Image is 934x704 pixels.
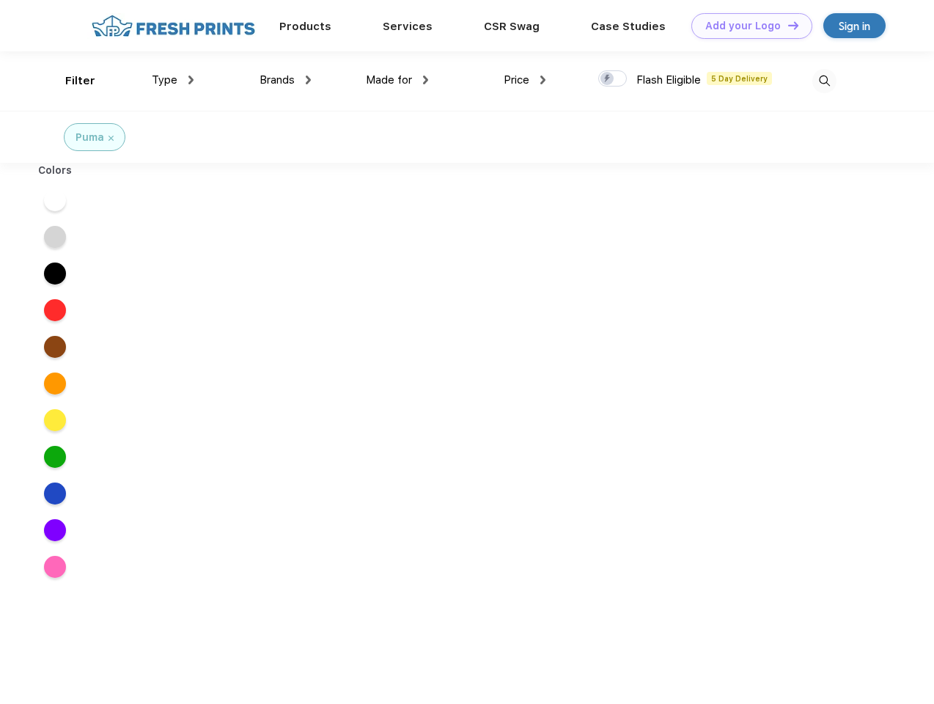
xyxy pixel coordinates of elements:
[152,73,177,87] span: Type
[839,18,870,34] div: Sign in
[707,72,772,85] span: 5 Day Delivery
[87,13,260,39] img: fo%20logo%202.webp
[812,69,836,93] img: desktop_search.svg
[636,73,701,87] span: Flash Eligible
[65,73,95,89] div: Filter
[76,130,104,145] div: Puma
[540,76,545,84] img: dropdown.png
[823,13,886,38] a: Sign in
[306,76,311,84] img: dropdown.png
[366,73,412,87] span: Made for
[705,20,781,32] div: Add your Logo
[279,20,331,33] a: Products
[484,20,540,33] a: CSR Swag
[260,73,295,87] span: Brands
[383,20,433,33] a: Services
[788,21,798,29] img: DT
[188,76,194,84] img: dropdown.png
[423,76,428,84] img: dropdown.png
[109,136,114,141] img: filter_cancel.svg
[504,73,529,87] span: Price
[27,163,84,178] div: Colors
